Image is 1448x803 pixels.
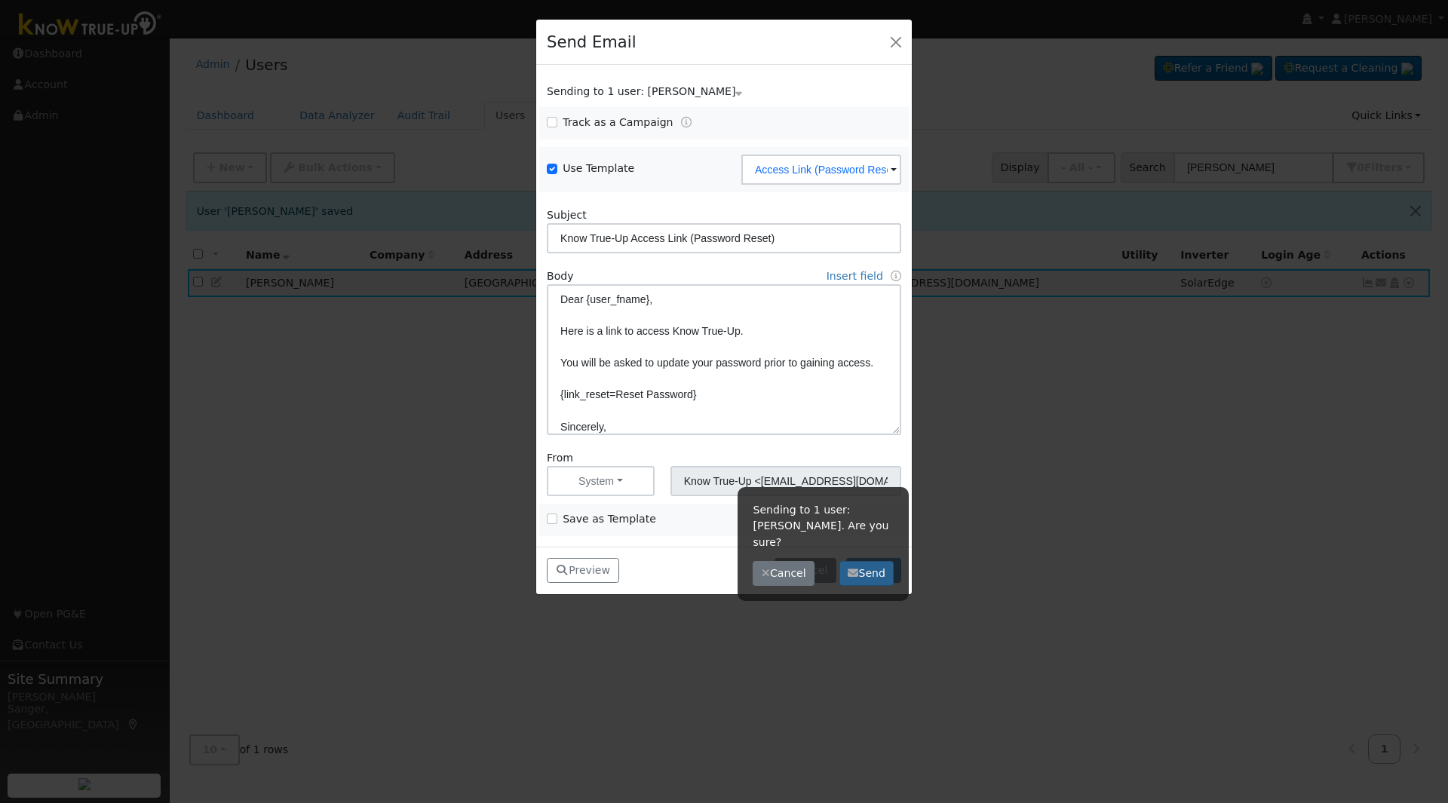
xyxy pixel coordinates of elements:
h4: Send Email [547,30,636,54]
button: Cancel [753,561,814,587]
button: System [547,466,655,496]
label: Use Template [563,161,634,176]
input: Select a Template [741,155,901,185]
button: Preview [547,558,619,584]
a: Insert field [827,270,883,282]
a: Tracking Campaigns [681,116,692,128]
input: Use Template [547,164,557,174]
label: Save as Template [563,511,656,527]
p: Sending to 1 user: [PERSON_NAME]. Are you sure? [753,502,894,550]
label: From [547,450,573,466]
input: Save as Template [547,513,557,524]
label: Track as a Campaign [563,115,673,130]
label: Subject [547,207,587,223]
div: Show users [539,84,910,100]
button: Send [839,561,894,587]
label: Body [547,268,574,284]
a: Fields [891,270,901,282]
input: Track as a Campaign [547,117,557,127]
